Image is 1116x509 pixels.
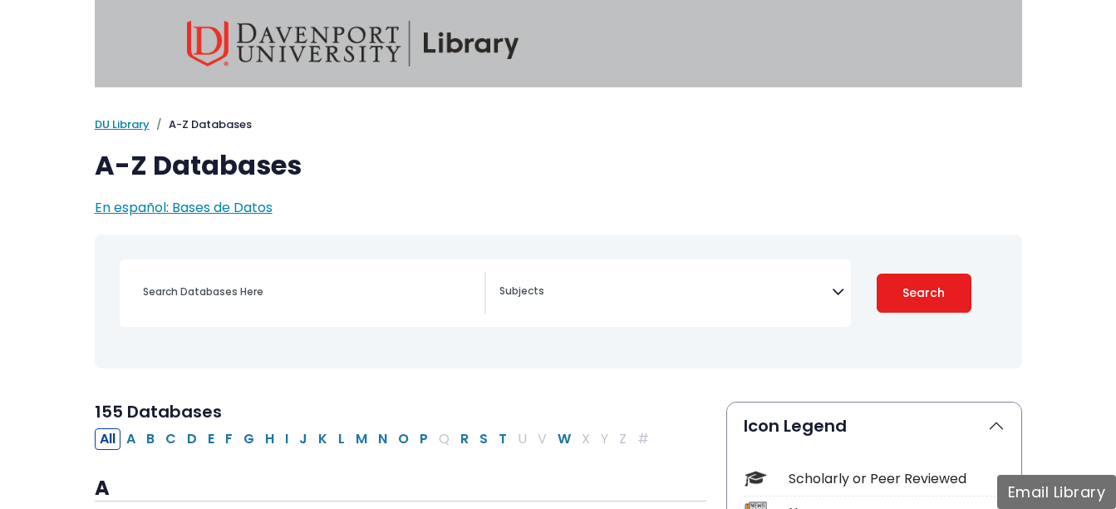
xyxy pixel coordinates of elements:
[313,428,332,450] button: Filter Results K
[95,116,1022,133] nav: breadcrumb
[133,279,484,304] input: Search database by title or keyword
[95,428,656,447] div: Alpha-list to filter by first letter of database name
[455,428,474,450] button: Filter Results R
[160,428,181,450] button: Filter Results C
[141,428,160,450] button: Filter Results B
[333,428,350,450] button: Filter Results L
[745,467,767,490] img: Icon Scholarly or Peer Reviewed
[474,428,493,450] button: Filter Results S
[877,274,971,313] button: Submit for Search Results
[187,21,519,67] img: Davenport University Library
[150,116,252,133] li: A-Z Databases
[95,477,706,502] h3: A
[95,116,150,132] a: DU Library
[280,428,293,450] button: Filter Results I
[727,403,1021,449] button: Icon Legend
[95,428,120,450] button: All
[553,428,576,450] button: Filter Results W
[373,428,392,450] button: Filter Results N
[415,428,433,450] button: Filter Results P
[203,428,219,450] button: Filter Results E
[95,150,1022,181] h1: A-Z Databases
[95,400,222,423] span: 155 Databases
[351,428,372,450] button: Filter Results M
[238,428,259,450] button: Filter Results G
[393,428,414,450] button: Filter Results O
[182,428,202,450] button: Filter Results D
[789,469,1005,489] div: Scholarly or Peer Reviewed
[95,198,273,217] a: En español: Bases de Datos
[260,428,279,450] button: Filter Results H
[294,428,312,450] button: Filter Results J
[499,286,832,299] textarea: Search
[121,428,140,450] button: Filter Results A
[220,428,238,450] button: Filter Results F
[95,235,1022,368] nav: Search filters
[494,428,512,450] button: Filter Results T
